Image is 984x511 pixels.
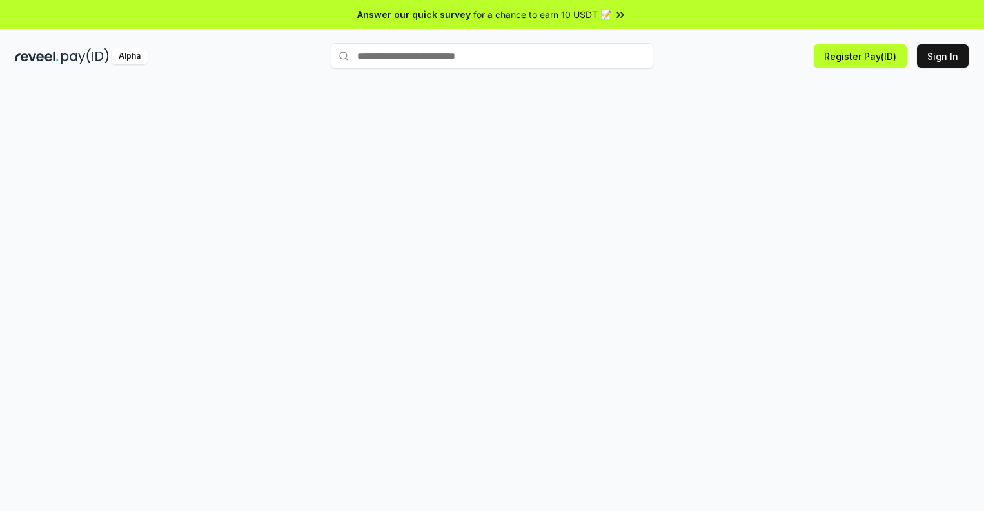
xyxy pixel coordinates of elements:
[357,8,471,21] span: Answer our quick survey
[917,44,969,68] button: Sign In
[112,48,148,64] div: Alpha
[15,48,59,64] img: reveel_dark
[814,44,907,68] button: Register Pay(ID)
[473,8,611,21] span: for a chance to earn 10 USDT 📝
[61,48,109,64] img: pay_id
